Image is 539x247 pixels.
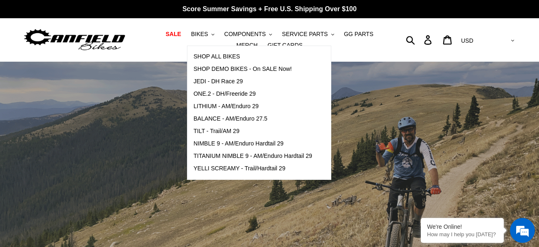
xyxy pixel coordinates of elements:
a: TILT - Trail/AM 29 [187,125,318,138]
span: SALE [165,31,181,38]
a: GG PARTS [340,29,377,40]
span: MERCH [236,42,257,49]
span: BALANCE - AM/Enduro 27.5 [194,115,267,122]
span: NIMBLE 9 - AM/Enduro Hardtail 29 [194,140,284,147]
a: SALE [161,29,185,40]
div: We're Online! [427,223,498,230]
span: SHOP DEMO BIKES - On SALE Now! [194,65,292,73]
a: BALANCE - AM/Enduro 27.5 [187,113,318,125]
span: TILT - Trail/AM 29 [194,128,240,135]
span: JEDI - DH Race 29 [194,78,243,85]
span: ONE.2 - DH/Freeride 29 [194,90,256,97]
span: BIKES [191,31,208,38]
span: COMPONENTS [224,31,266,38]
a: ONE.2 - DH/Freeride 29 [187,88,318,100]
span: GG PARTS [344,31,373,38]
img: Canfield Bikes [23,27,126,53]
span: YELLI SCREAMY - Trail/Hardtail 29 [194,165,286,172]
a: LITHIUM - AM/Enduro 29 [187,100,318,113]
button: BIKES [187,29,219,40]
p: How may I help you today? [427,231,498,237]
a: SHOP DEMO BIKES - On SALE Now! [187,63,318,75]
span: SERVICE PARTS [282,31,328,38]
span: LITHIUM - AM/Enduro 29 [194,103,259,110]
span: SHOP ALL BIKES [194,53,240,60]
button: COMPONENTS [220,29,276,40]
button: SERVICE PARTS [278,29,338,40]
a: JEDI - DH Race 29 [187,75,318,88]
a: TITANIUM NIMBLE 9 - AM/Enduro Hardtail 29 [187,150,318,162]
a: GIFT CARDS [263,40,307,51]
a: NIMBLE 9 - AM/Enduro Hardtail 29 [187,138,318,150]
a: YELLI SCREAMY - Trail/Hardtail 29 [187,162,318,175]
span: GIFT CARDS [267,42,303,49]
a: SHOP ALL BIKES [187,51,318,63]
a: MERCH [232,40,262,51]
span: TITANIUM NIMBLE 9 - AM/Enduro Hardtail 29 [194,153,312,160]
